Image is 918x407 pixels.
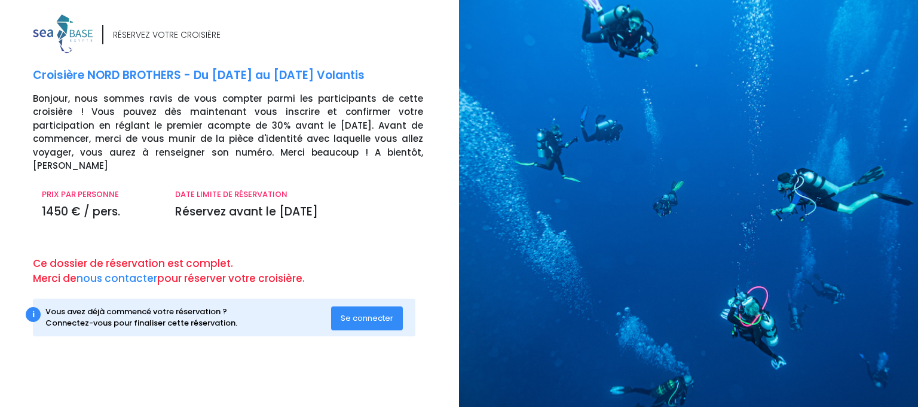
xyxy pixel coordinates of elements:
p: Réservez avant le [DATE] [175,203,423,221]
div: RÉSERVEZ VOTRE CROISIÈRE [113,29,221,41]
p: Ce dossier de réservation est complet. Merci de pour réserver votre croisière. [33,256,450,287]
p: DATE LIMITE DE RÉSERVATION [175,189,423,201]
div: i [26,307,41,322]
div: Vous avez déjà commencé votre réservation ? Connectez-vous pour finaliser cette réservation. [45,306,332,329]
p: Croisière NORD BROTHERS - Du [DATE] au [DATE] Volantis [33,67,450,84]
p: Bonjour, nous sommes ravis de vous compter parmi les participants de cette croisière ! Vous pouve... [33,92,450,173]
a: nous contacter [76,271,157,285]
p: PRIX PAR PERSONNE [42,189,157,201]
img: logo_color1.png [33,14,93,53]
span: Se connecter [341,312,393,324]
a: Se connecter [331,312,403,323]
p: 1450 € / pers. [42,203,157,221]
button: Se connecter [331,306,403,330]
